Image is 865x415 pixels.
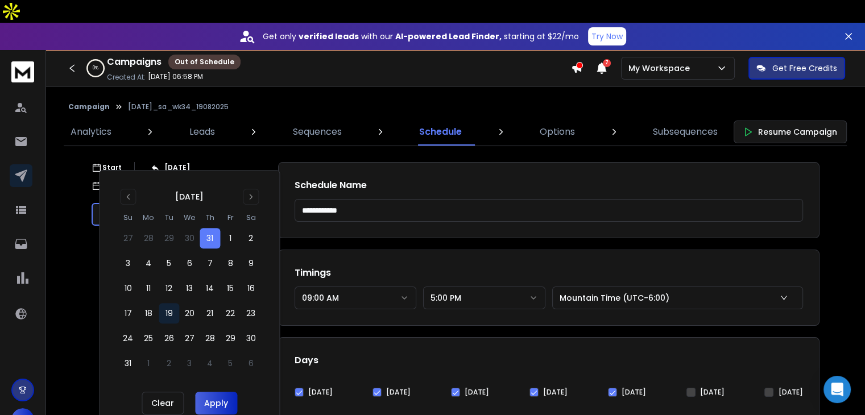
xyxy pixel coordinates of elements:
button: 4 [200,353,220,374]
button: Go to previous month [120,189,136,205]
button: 5 [220,353,241,374]
p: Try Now [591,31,623,42]
th: Sunday [118,211,138,223]
h1: Timings [295,266,803,280]
p: Mountain Time (UTC-6:00) [560,292,674,304]
button: 18 [138,303,159,323]
div: [DATE] [175,191,204,202]
button: Apply [195,392,237,414]
label: [DATE] [700,388,725,397]
button: 9 [241,253,261,273]
button: 27 [179,328,200,348]
a: Subsequences [646,118,725,146]
p: Leads [189,125,215,139]
a: Sequences [286,118,349,146]
button: 16 [241,278,261,298]
h1: Days [295,354,803,367]
th: Tuesday [159,211,179,223]
button: 5:00 PM [423,287,545,309]
p: Schedule [419,125,462,139]
button: 17 [118,303,138,323]
img: logo [11,61,34,82]
p: [DATE]_sa_wk34_19082025 [128,102,229,111]
a: Leads [183,118,222,146]
h1: Schedule Name [295,179,803,192]
button: 12 [159,278,179,298]
th: Friday [220,211,241,223]
p: Get Free Credits [772,63,837,74]
button: 11 [138,278,159,298]
p: Options [540,125,575,139]
th: Wednesday [179,211,200,223]
p: Analytics [71,125,111,139]
button: 2 [241,228,261,248]
th: Thursday [200,211,220,223]
div: Out of Schedule [168,55,241,69]
th: Monday [138,211,159,223]
p: My Workspace [628,63,694,74]
button: 23 [241,303,261,323]
button: 25 [138,328,159,348]
button: 28 [200,328,220,348]
button: Add Schedule [92,237,274,260]
p: [DATE] [164,163,190,172]
a: Options [533,118,582,146]
button: 14 [200,278,220,298]
button: 24 [118,328,138,348]
button: 7 [200,253,220,273]
button: 26 [159,328,179,348]
strong: AI-powered Lead Finder, [395,31,502,42]
label: [DATE] [386,388,411,397]
button: 28 [138,228,159,248]
button: 5 [159,253,179,273]
button: 15 [220,278,241,298]
button: 19 [159,303,179,323]
p: Get only with our starting at $22/mo [263,31,579,42]
label: [DATE] [308,388,333,397]
button: 20 [179,303,200,323]
button: 4 [138,253,159,273]
button: 13 [179,278,200,298]
button: 29 [159,228,179,248]
button: Campaign [68,102,110,111]
a: Schedule [412,118,469,146]
button: 6 [179,253,200,273]
p: 0 % [93,65,98,72]
button: 21 [200,303,220,323]
strong: verified leads [299,31,359,42]
p: [DATE] 06:58 PM [148,72,203,81]
button: 31 [200,228,220,248]
button: Try Now [588,27,626,45]
button: 30 [241,328,261,348]
button: Get Free Credits [748,57,845,80]
button: 6 [241,353,261,374]
button: 3 [179,353,200,374]
button: 8 [220,253,241,273]
button: Clear [142,392,184,414]
h1: Campaigns [107,55,162,69]
button: 2 [159,353,179,374]
label: [DATE] [778,388,802,397]
button: 1 [220,228,241,248]
button: 3 [118,253,138,273]
span: 7 [603,59,611,67]
div: Open Intercom Messenger [823,376,851,403]
button: 27 [118,228,138,248]
button: 31 [118,353,138,374]
label: [DATE] [465,388,489,397]
p: Start [102,163,122,172]
th: Saturday [241,211,261,223]
button: 1 [138,353,159,374]
a: Analytics [64,118,118,146]
button: 30 [179,228,200,248]
label: [DATE] [622,388,646,397]
button: 10 [118,278,138,298]
button: 22 [220,303,241,323]
label: [DATE] [543,388,568,397]
p: Created At: [107,73,146,82]
p: Sequences [293,125,342,139]
button: 29 [220,328,241,348]
button: 09:00 AM [295,287,417,309]
button: Go to next month [243,189,259,205]
button: Resume Campaign [734,121,847,143]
